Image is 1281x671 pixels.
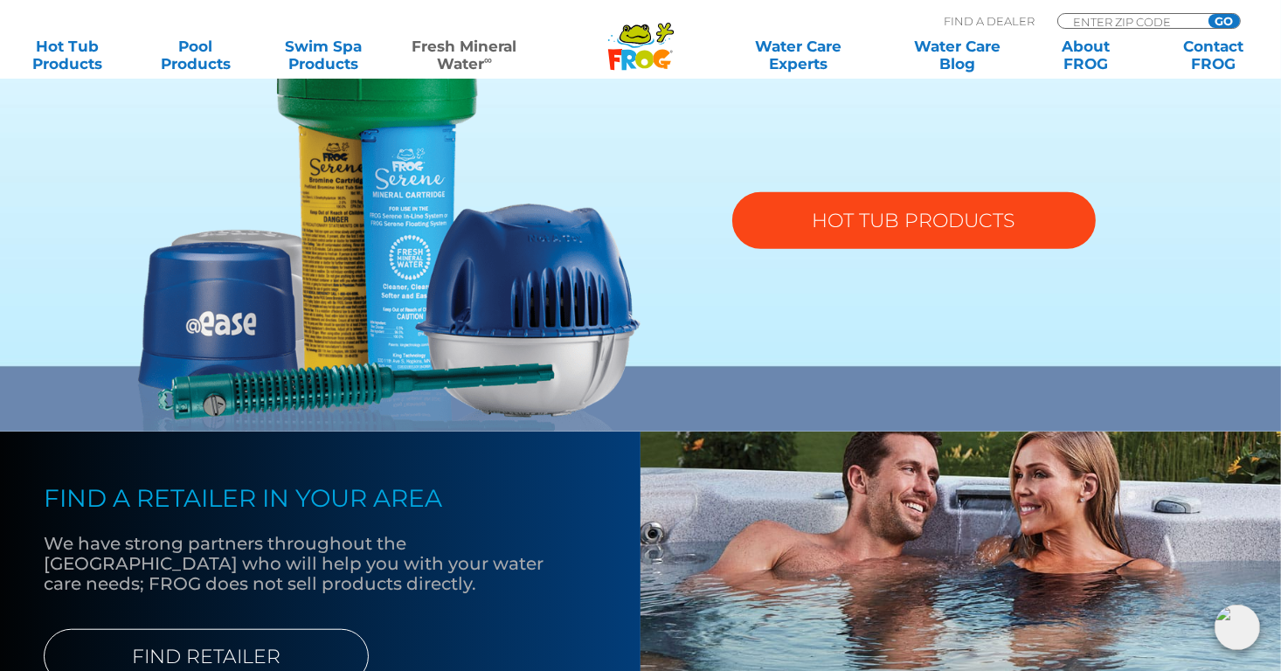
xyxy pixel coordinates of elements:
input: Zip Code Form [1071,14,1189,29]
p: Find A Dealer [944,13,1035,29]
a: Fresh MineralWater∞ [402,38,527,73]
a: Hot TubProducts [17,38,117,73]
img: openIcon [1215,605,1260,650]
a: ContactFROG [1164,38,1264,73]
a: Swim SpaProducts [274,38,373,73]
a: Water CareBlog [908,38,1007,73]
img: fmw-hot-tub-product-v2 [138,52,640,432]
a: PoolProducts [146,38,246,73]
a: Water CareExperts [717,38,879,73]
p: We have strong partners throughout the [GEOGRAPHIC_DATA] who will help you with your water care n... [44,534,553,594]
h4: FIND A RETAILER IN YOUR AREA [44,484,553,512]
a: AboutFROG [1035,38,1135,73]
sup: ∞ [484,53,492,66]
a: HOT TUB PRODUCTS [732,192,1096,249]
input: GO [1208,14,1240,28]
